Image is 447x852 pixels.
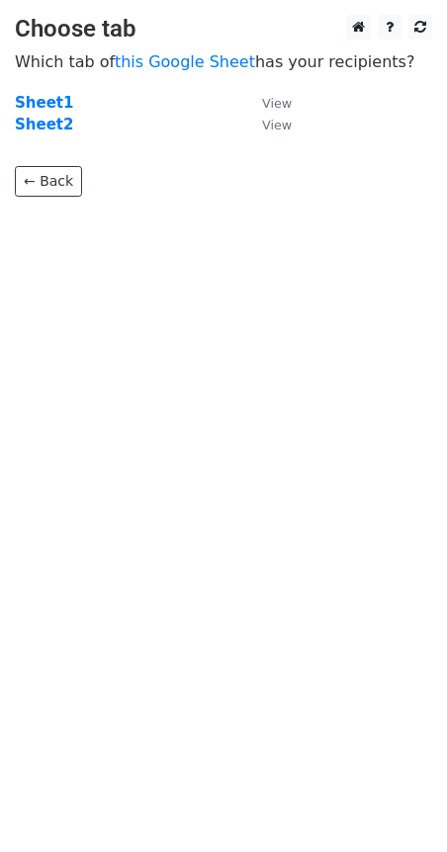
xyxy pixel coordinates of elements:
[262,118,292,132] small: View
[15,94,73,112] a: Sheet1
[15,51,432,72] p: Which tab of has your recipients?
[242,94,292,112] a: View
[262,96,292,111] small: View
[15,166,82,197] a: ← Back
[115,52,255,71] a: this Google Sheet
[15,15,432,43] h3: Choose tab
[242,116,292,133] a: View
[15,116,73,133] a: Sheet2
